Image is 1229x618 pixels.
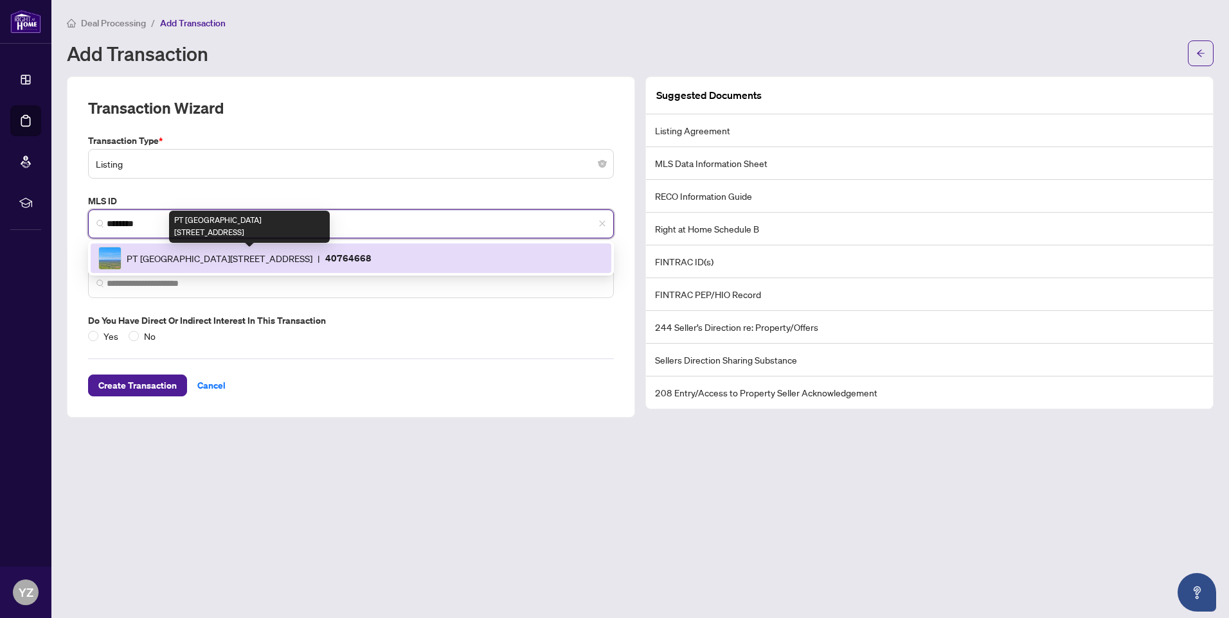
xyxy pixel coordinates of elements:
span: Deal Processing [81,17,146,29]
img: search_icon [96,220,104,227]
span: YZ [19,583,33,601]
p: 40764668 [325,251,372,265]
span: Yes [98,329,123,343]
li: FINTRAC ID(s) [646,245,1213,278]
span: PT [GEOGRAPHIC_DATA][STREET_ADDRESS] [127,251,312,265]
div: PT [GEOGRAPHIC_DATA][STREET_ADDRESS] [169,211,330,243]
article: Suggested Documents [656,87,762,103]
li: 208 Entry/Access to Property Seller Acknowledgement [646,376,1213,409]
li: FINTRAC PEP/HIO Record [646,278,1213,311]
li: RECO Information Guide [646,180,1213,213]
span: Add Transaction [160,17,226,29]
span: Create Transaction [98,375,177,396]
span: Listing [96,152,606,176]
li: Sellers Direction Sharing Substance [646,344,1213,376]
li: Right at Home Schedule B [646,213,1213,245]
span: close-circle [598,160,606,168]
button: Create Transaction [88,375,187,396]
img: search_icon [96,279,104,287]
button: Cancel [187,375,236,396]
span: arrow-left [1196,49,1205,58]
span: | [318,251,320,265]
span: Cancel [197,375,226,396]
span: No [139,329,161,343]
li: 244 Seller’s Direction re: Property/Offers [646,311,1213,344]
label: Transaction Type [88,134,614,148]
h2: Transaction Wizard [88,98,224,118]
label: Do you have direct or indirect interest in this transaction [88,313,614,328]
li: Listing Agreement [646,114,1213,147]
li: MLS Data Information Sheet [646,147,1213,180]
img: IMG-40764668_1.jpg [99,247,121,269]
label: MLS ID [88,194,614,208]
button: Open asap [1178,573,1216,612]
span: home [67,19,76,28]
li: / [151,15,155,30]
h1: Add Transaction [67,43,208,64]
span: close [598,220,606,227]
img: logo [10,10,41,33]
